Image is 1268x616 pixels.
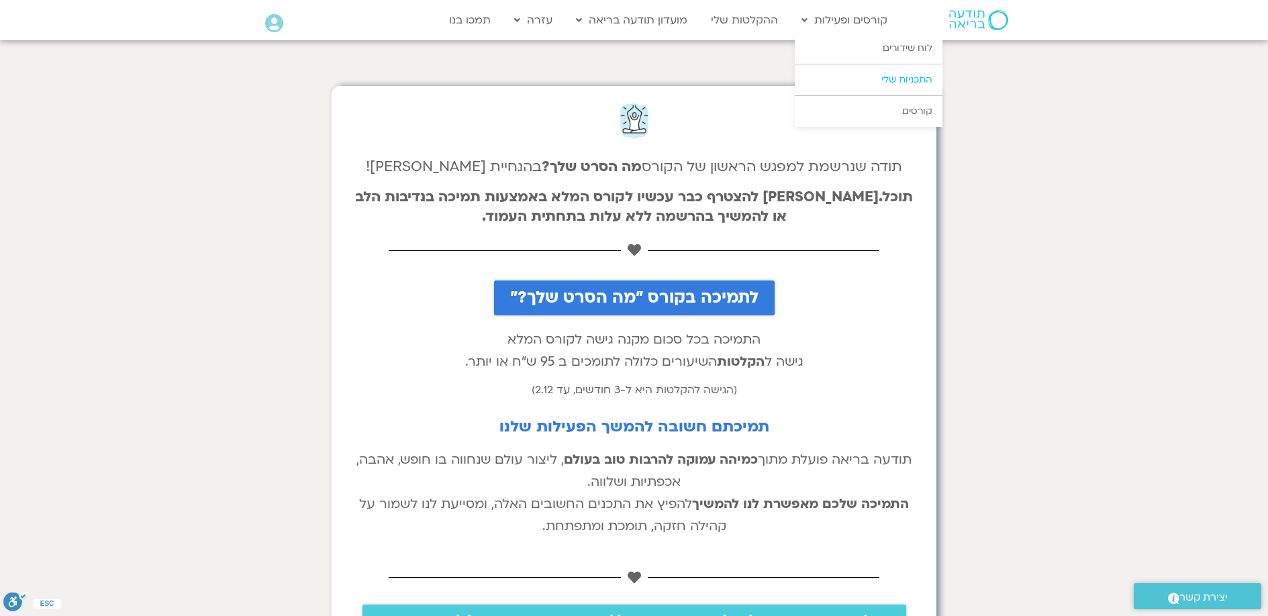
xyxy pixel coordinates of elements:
[345,329,923,373] p: התמיכה בכל סכום מקנה גישה לקורס המלא גישה ל השיעורים כלולה לתומכים ב 95 ש"ח או יותר.
[507,7,559,33] a: עזרה
[345,449,923,537] p: תודעה בריאה פועלת מתוך , ליצור עולם שנחווה בו חופש, אהבה, אכפתיות ושלווה. להפיץ את התכנים החשובים...
[345,383,923,398] h6: (הגישה להקלטות היא ל-3 חודשים, עד 2.12)
[345,418,923,435] h2: תמיכתם חשובה להמשך הפעילות שלנו
[795,64,942,95] a: התכניות שלי
[949,10,1008,30] img: תודעה בריאה
[795,96,942,127] a: קורסים
[542,157,642,176] strong: מה הסרט שלך?
[717,353,765,370] b: הקלטות
[795,7,894,33] a: קורסים ופעילות
[510,289,759,307] span: לתמיכה בקורס "מה הסרט שלך?"
[1179,588,1228,607] span: יצירת קשר
[704,7,785,33] a: ההקלטות שלי
[569,7,694,33] a: מועדון תודעה בריאה
[1134,583,1261,609] a: יצירת קשר
[345,158,923,177] h4: תודה שנרשמת למפגש הראשון של הקורס בהנחיית [PERSON_NAME]!
[795,33,942,64] a: לוח שידורים
[564,451,758,468] b: כמיהה עמוקה להרבות טוב בעולם
[442,7,497,33] a: תמכו בנו
[692,495,909,513] b: התמיכה שלכם מאפשרת לנו להמשיך
[494,280,775,315] a: לתמיכה בקורס "מה הסרט שלך?"
[355,187,913,226] b: תוכל.[PERSON_NAME] להצטרף כבר עכשיו לקורס המלא באמצעות תמיכה בנדיבות הלב או להמשיך בהרשמה ללא עלו...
